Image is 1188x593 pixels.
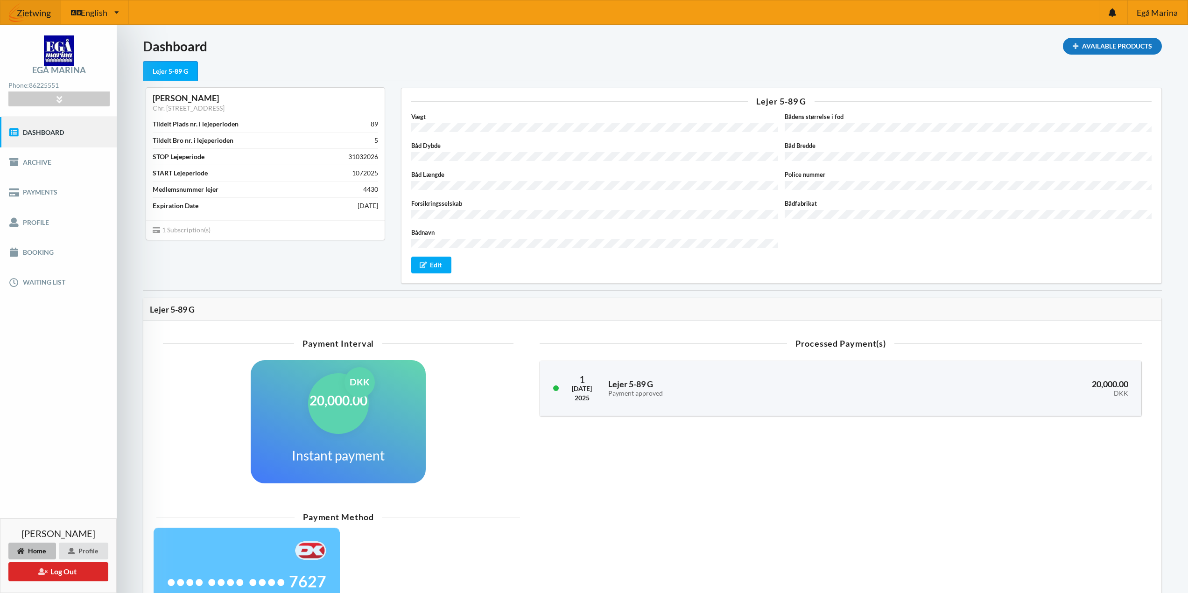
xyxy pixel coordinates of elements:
[156,513,520,521] div: Payment Method
[1063,38,1162,55] div: Available Products
[29,81,59,89] strong: 86225551
[153,119,239,129] div: Tildelt Plads nr. i lejeperioden
[21,529,95,538] span: [PERSON_NAME]
[44,35,74,66] img: logo
[411,97,1152,105] div: Lejer 5-89 G
[163,339,513,348] div: Payment Interval
[884,390,1128,398] div: DKK
[153,136,233,145] div: Tildelt Bro nr. i lejeperioden
[374,136,378,145] div: 5
[348,152,378,161] div: 31032026
[153,201,198,210] div: Expiration Date
[371,119,378,129] div: 89
[295,541,326,560] img: F+AAQC4Rur0ZFP9BwAAAABJRU5ErkJggg==
[81,8,107,17] span: English
[207,577,245,586] span: ••••
[248,577,286,586] span: ••••
[572,374,592,384] div: 1
[344,367,375,398] div: DKK
[1092,379,1128,389] span: 20,000.00
[8,543,56,559] div: Home
[608,390,871,398] div: Payment approved
[785,112,1152,121] label: Bådens størrelse i fod
[167,577,204,586] span: ••••
[785,199,1152,208] label: Bådfabrikat
[1137,8,1178,17] span: Egå Marina
[143,38,1162,55] h1: Dashboard
[411,228,778,237] label: Bådnavn
[608,379,871,398] h3: Lejer 5-89 G
[572,384,592,393] div: [DATE]
[289,577,326,586] span: 7627
[785,170,1152,179] label: Police nummer
[411,199,778,208] label: Forsikringsselskab
[363,185,378,194] div: 4430
[153,152,204,161] div: STOP Lejeperiode
[32,66,86,74] div: Egå Marina
[8,562,108,581] button: Log Out
[540,339,1142,348] div: Processed Payment(s)
[150,305,1155,314] div: Lejer 5-89 G
[8,79,109,92] div: Phone:
[153,168,208,178] div: START Lejeperiode
[292,447,385,464] h1: Instant payment
[153,93,378,104] div: [PERSON_NAME]
[411,257,452,273] div: Edit
[411,170,778,179] label: Båd Længde
[358,201,378,210] div: [DATE]
[153,226,211,234] span: 1 Subscription(s)
[411,141,778,150] label: Båd Dybde
[411,112,778,121] label: Vægt
[153,104,225,112] a: Chr. [STREET_ADDRESS]
[572,393,592,403] div: 2025
[143,61,198,81] div: Lejer 5-89 G
[153,185,218,194] div: Medlemsnummer lejer
[309,392,367,409] h1: 20,000.00
[352,168,378,178] div: 1072025
[785,141,1152,150] label: Båd Bredde
[59,543,108,559] div: Profile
